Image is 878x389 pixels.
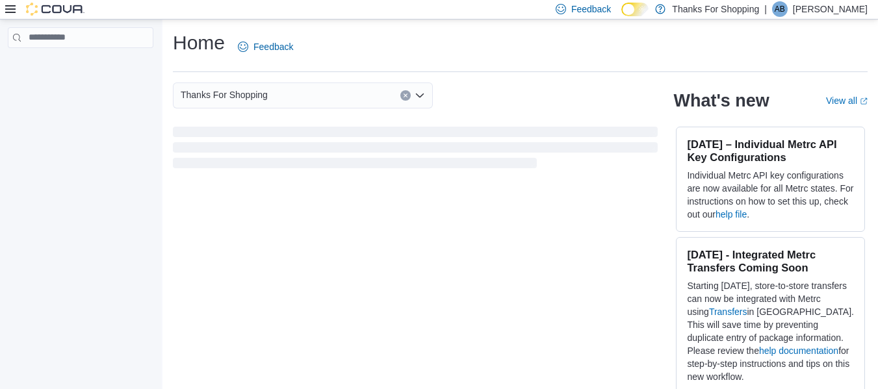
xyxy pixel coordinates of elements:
[181,87,268,103] span: Thanks For Shopping
[764,1,767,17] p: |
[173,30,225,56] h1: Home
[571,3,611,16] span: Feedback
[826,95,868,106] a: View allExternal link
[400,90,411,101] button: Clear input
[775,1,785,17] span: AB
[860,97,868,105] svg: External link
[772,1,788,17] div: Ace Braaten
[687,138,854,164] h3: [DATE] – Individual Metrc API Key Configurations
[26,3,84,16] img: Cova
[8,51,153,82] nav: Complex example
[716,209,747,220] a: help file
[759,345,838,356] a: help documentation
[253,40,293,53] span: Feedback
[687,248,854,274] h3: [DATE] - Integrated Metrc Transfers Coming Soon
[415,90,425,101] button: Open list of options
[672,1,759,17] p: Thanks For Shopping
[621,3,649,16] input: Dark Mode
[687,169,854,221] p: Individual Metrc API key configurations are now available for all Metrc states. For instructions ...
[673,90,769,111] h2: What's new
[793,1,868,17] p: [PERSON_NAME]
[687,279,854,383] p: Starting [DATE], store-to-store transfers can now be integrated with Metrc using in [GEOGRAPHIC_D...
[709,307,747,317] a: Transfers
[173,129,658,171] span: Loading
[233,34,298,60] a: Feedback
